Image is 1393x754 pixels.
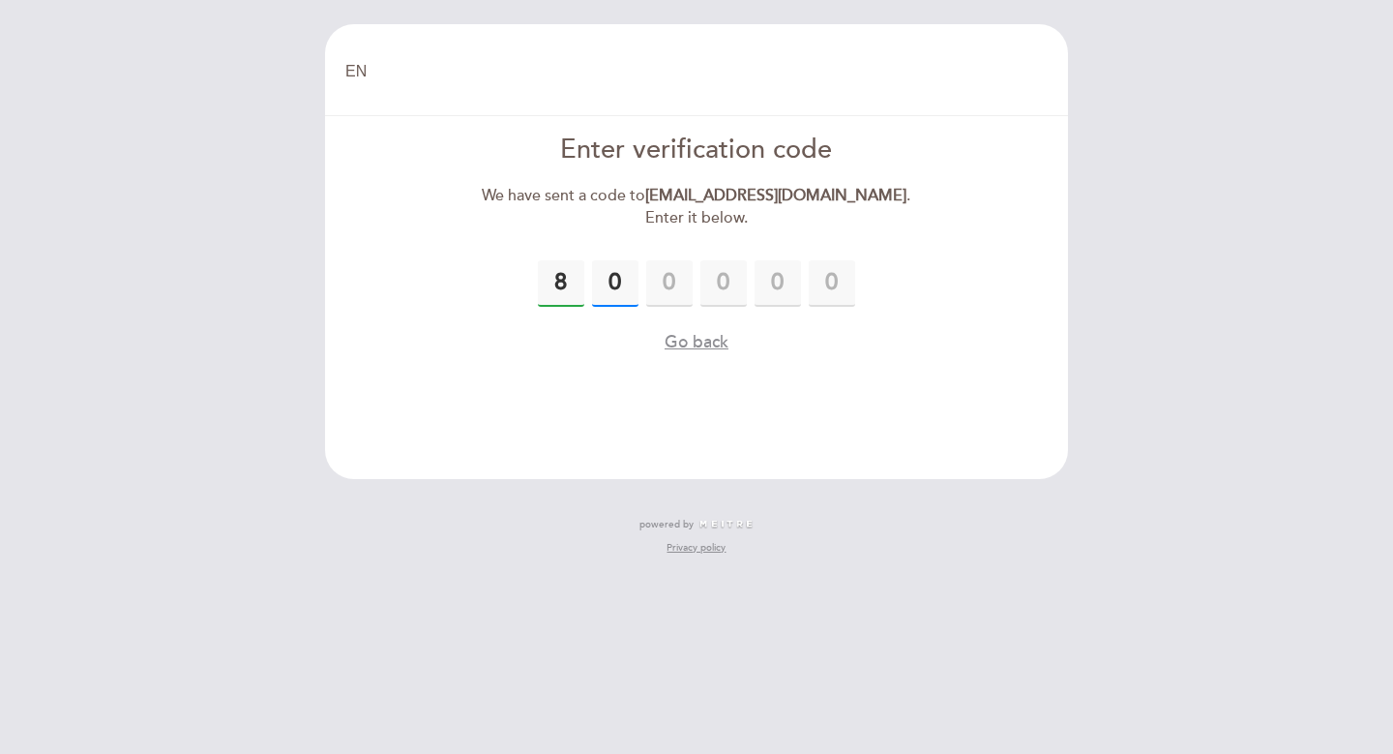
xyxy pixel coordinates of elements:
input: 0 [700,260,747,307]
strong: [EMAIL_ADDRESS][DOMAIN_NAME] [645,186,906,205]
span: powered by [639,518,694,531]
button: Go back [665,330,728,354]
input: 0 [755,260,801,307]
input: 0 [592,260,638,307]
input: 0 [809,260,855,307]
input: 0 [538,260,584,307]
input: 0 [646,260,693,307]
a: powered by [639,518,754,531]
div: Enter verification code [475,132,919,169]
a: Privacy policy [667,541,726,555]
img: MEITRE [698,520,754,529]
div: We have sent a code to . Enter it below. [475,185,919,229]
